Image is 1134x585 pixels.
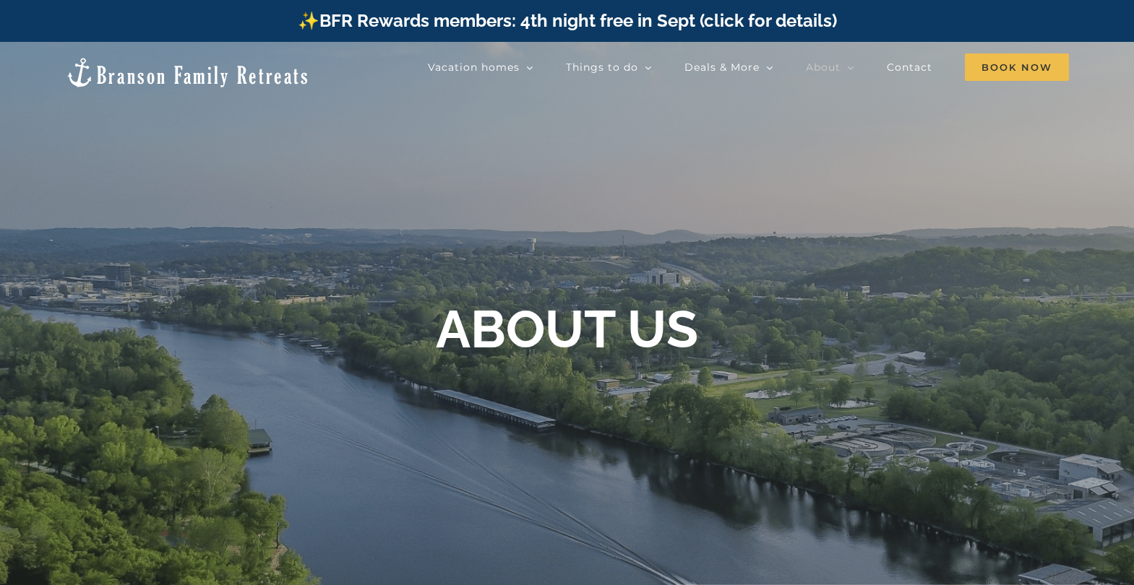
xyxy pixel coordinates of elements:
[887,53,932,82] a: Contact
[887,62,932,72] span: Contact
[428,62,520,72] span: Vacation homes
[428,53,1069,82] nav: Main Menu
[65,56,310,89] img: Branson Family Retreats Logo
[684,62,760,72] span: Deals & More
[436,298,698,360] b: ABOUT US
[806,53,854,82] a: About
[428,53,533,82] a: Vacation homes
[566,53,652,82] a: Things to do
[965,53,1069,81] span: Book Now
[684,53,773,82] a: Deals & More
[298,10,837,31] a: ✨BFR Rewards members: 4th night free in Sept (click for details)
[566,62,638,72] span: Things to do
[965,53,1069,82] a: Book Now
[806,62,841,72] span: About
